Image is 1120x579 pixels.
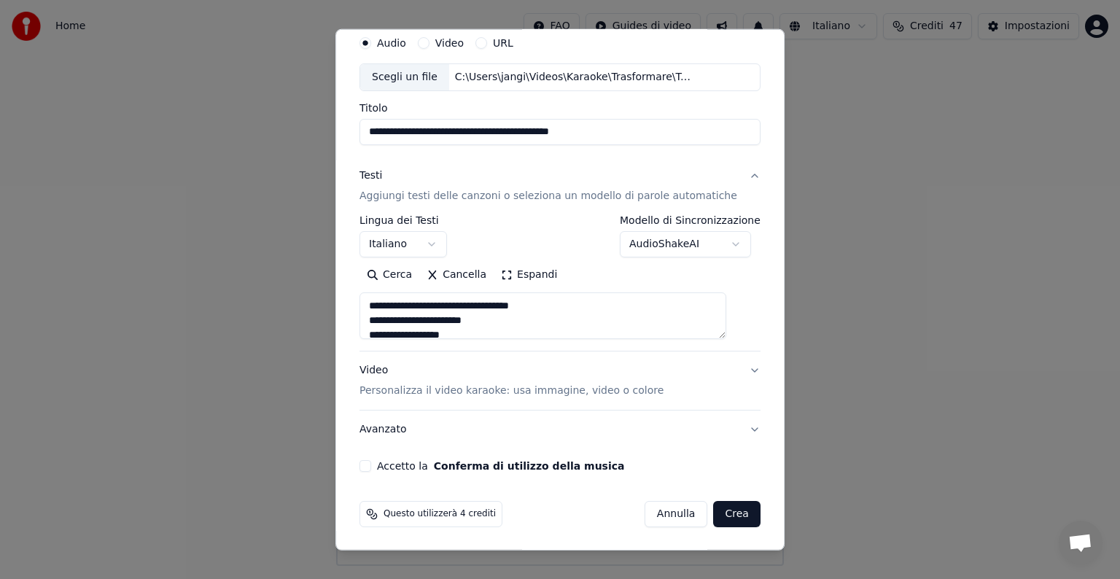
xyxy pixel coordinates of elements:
[359,168,382,183] div: Testi
[360,64,449,90] div: Scegli un file
[434,461,625,471] button: Accetto la
[359,263,419,287] button: Cerca
[359,351,761,410] button: VideoPersonalizza il video karaoke: usa immagine, video o colore
[384,508,496,520] span: Questo utilizzerà 4 crediti
[359,215,761,351] div: TestiAggiungi testi delle canzoni o seleziona un modello di parole automatiche
[359,103,761,113] label: Titolo
[359,411,761,448] button: Avanzato
[714,501,761,527] button: Crea
[494,263,564,287] button: Espandi
[620,215,761,225] label: Modello di Sincronizzazione
[377,461,624,471] label: Accetto la
[419,263,494,287] button: Cancella
[359,157,761,215] button: TestiAggiungi testi delle canzoni o seleziona un modello di parole automatiche
[645,501,708,527] button: Annulla
[435,38,464,48] label: Video
[359,384,664,398] p: Personalizza il video karaoke: usa immagine, video o colore
[359,189,737,203] p: Aggiungi testi delle canzoni o seleziona un modello di parole automatiche
[377,38,406,48] label: Audio
[449,70,697,85] div: C:\Users\jangi\Videos\Karaoke\Trasformare\Tracce\Tiromancino\Settembre scordati di noi - Tiromanc...
[359,215,447,225] label: Lingua dei Testi
[493,38,513,48] label: URL
[359,363,664,398] div: Video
